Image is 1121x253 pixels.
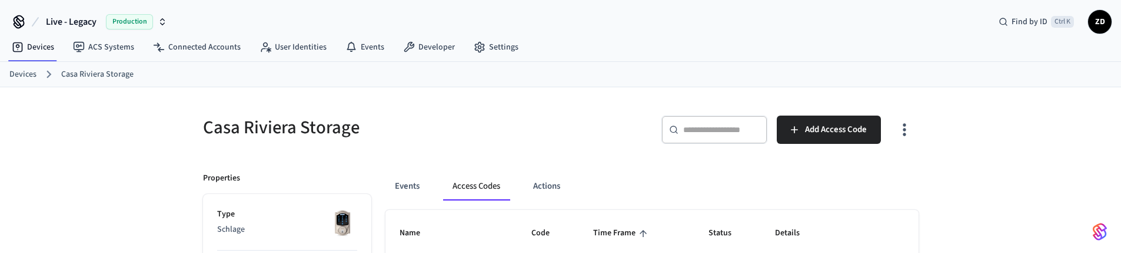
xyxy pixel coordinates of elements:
div: ant example [385,172,919,201]
button: ZD [1088,10,1112,34]
button: Access Codes [443,172,510,201]
a: Connected Accounts [144,37,250,58]
img: SeamLogoGradient.69752ec5.svg [1093,222,1107,241]
span: Ctrl K [1051,16,1074,28]
a: ACS Systems [64,37,144,58]
span: Code [531,224,565,242]
a: Events [336,37,394,58]
span: Status [708,224,747,242]
button: Events [385,172,429,201]
a: Devices [2,37,64,58]
a: Devices [9,68,36,81]
button: Add Access Code [777,116,881,144]
a: Casa Riviera Storage [61,68,134,81]
span: Details [775,224,815,242]
h5: Casa Riviera Storage [203,116,554,140]
span: ZD [1089,11,1110,32]
div: Find by IDCtrl K [989,11,1083,32]
span: Find by ID [1012,16,1047,28]
p: Type [217,208,357,221]
a: User Identities [250,37,336,58]
a: Developer [394,37,464,58]
a: Settings [464,37,528,58]
p: Properties [203,172,240,185]
span: Name [400,224,435,242]
span: Live - Legacy [46,15,97,29]
button: Actions [524,172,570,201]
img: Schlage Sense Smart Deadbolt with Camelot Trim, Front [328,208,357,238]
span: Production [106,14,153,29]
p: Schlage [217,224,357,236]
span: Add Access Code [805,122,867,137]
span: Time Frame [593,224,651,242]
